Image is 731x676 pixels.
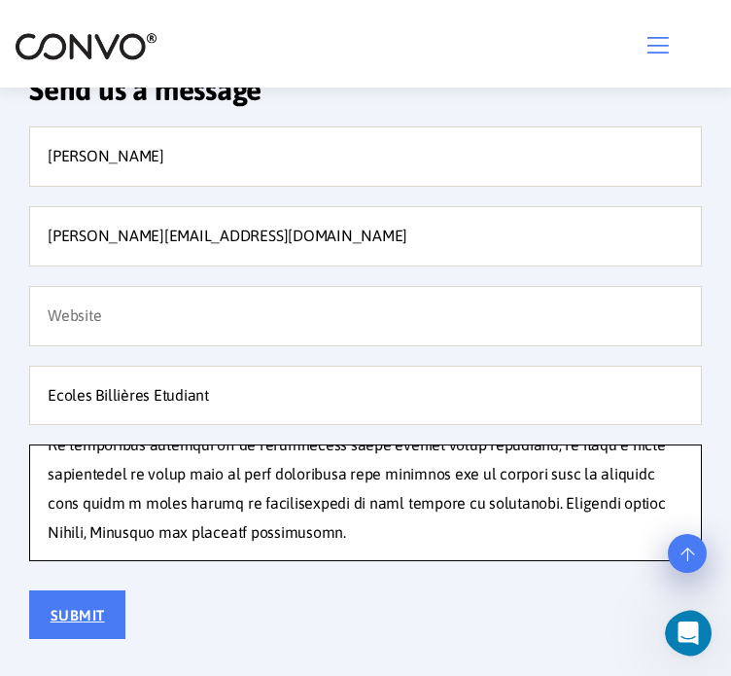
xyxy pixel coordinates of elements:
input: Website [29,286,702,346]
input: Submit [29,590,125,639]
input: Company name* [29,366,702,426]
h2: Send us a message [29,72,702,122]
img: logo_2.png [15,31,157,61]
input: Valid email address* [29,206,702,267]
iframe: Intercom live chat [665,610,725,657]
input: Full name* [29,126,702,187]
